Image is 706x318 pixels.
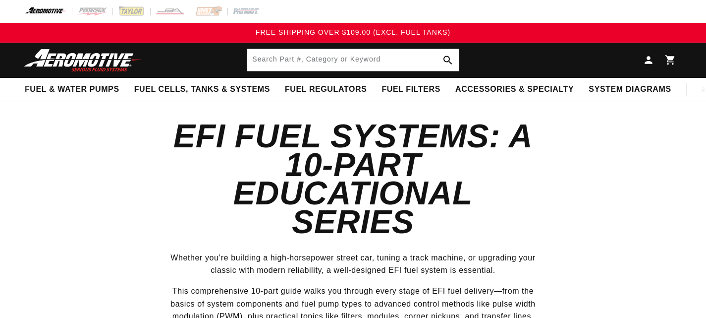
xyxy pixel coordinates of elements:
[256,28,450,36] span: FREE SHIPPING OVER $109.00 (EXCL. FUEL TANKS)
[285,84,367,95] span: Fuel Regulators
[17,78,127,101] summary: Fuel & Water Pumps
[160,122,546,237] h1: EFI Fuel Systems: A 10-Part Educational Series
[589,84,671,95] span: System Diagrams
[448,78,581,101] summary: Accessories & Specialty
[381,84,440,95] span: Fuel Filters
[374,78,448,101] summary: Fuel Filters
[160,252,546,277] p: Whether you’re building a high-horsepower street car, tuning a track machine, or upgrading your c...
[25,84,119,95] span: Fuel & Water Pumps
[247,49,458,71] input: Search by Part Number, Category or Keyword
[277,78,374,101] summary: Fuel Regulators
[581,78,678,101] summary: System Diagrams
[437,49,459,71] button: search button
[21,49,145,72] img: Aeromotive
[134,84,270,95] span: Fuel Cells, Tanks & Systems
[127,78,277,101] summary: Fuel Cells, Tanks & Systems
[455,84,574,95] span: Accessories & Specialty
